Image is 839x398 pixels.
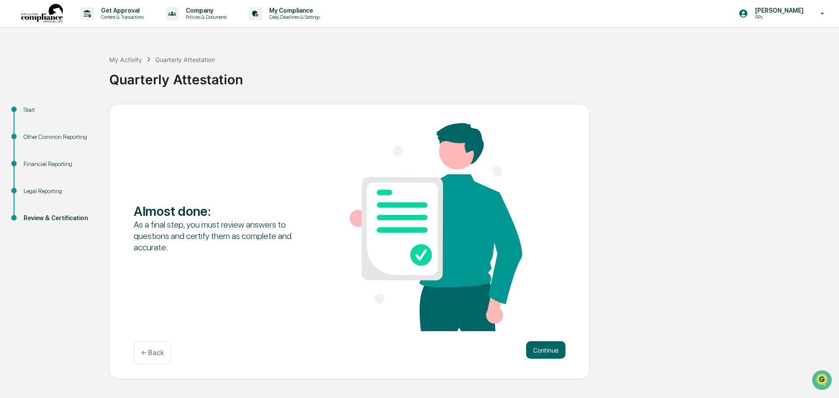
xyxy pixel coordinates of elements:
[21,4,63,24] img: logo
[9,18,159,32] p: How can we help?
[141,349,164,357] p: ← Back
[5,123,59,139] a: 🔎Data Lookup
[748,14,808,20] p: RPs
[30,67,143,76] div: Start new chat
[94,14,148,20] p: Content & Transactions
[109,56,142,63] div: My Activity
[262,14,324,20] p: Data, Deadlines & Settings
[526,341,565,359] button: Continue
[748,7,808,14] p: [PERSON_NAME]
[5,107,60,122] a: 🖐️Preclearance
[350,123,522,331] img: Almost done
[24,159,95,169] div: Financial Reporting
[87,148,106,155] span: Pylon
[811,369,835,393] iframe: Open customer support
[94,7,148,14] p: Get Approval
[179,7,231,14] p: Company
[9,67,24,83] img: 1746055101610-c473b297-6a78-478c-a979-82029cc54cd1
[72,110,108,119] span: Attestations
[24,105,95,114] div: Start
[134,203,306,219] div: Almost done :
[179,14,231,20] p: Policies & Documents
[9,128,16,135] div: 🔎
[30,76,111,83] div: We're available if you need us!
[17,127,55,135] span: Data Lookup
[24,187,95,196] div: Legal Reporting
[62,148,106,155] a: Powered byPylon
[63,111,70,118] div: 🗄️
[149,69,159,80] button: Start new chat
[9,111,16,118] div: 🖐️
[17,110,56,119] span: Preclearance
[262,7,324,14] p: My Compliance
[24,214,95,223] div: Review & Certification
[24,132,95,142] div: Other Common Reporting
[60,107,112,122] a: 🗄️Attestations
[134,219,306,253] div: As a final step, you must review answers to questions and certify them as complete and accurate.
[155,56,215,63] div: Quarterly Attestation
[109,65,835,87] div: Quarterly Attestation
